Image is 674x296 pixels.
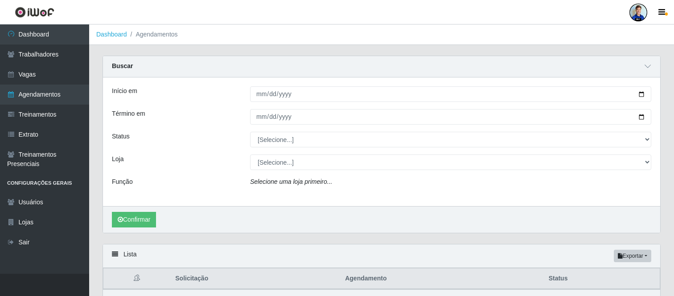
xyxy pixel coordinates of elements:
th: Status [543,268,660,289]
label: Status [112,132,130,141]
label: Término em [112,109,145,118]
div: Lista [103,244,660,268]
label: Loja [112,154,123,164]
nav: breadcrumb [89,24,674,45]
th: Solicitação [170,268,340,289]
label: Função [112,177,133,187]
img: CoreUI Logo [15,7,54,18]
strong: Buscar [112,62,133,69]
th: Agendamento [340,268,543,289]
li: Agendamentos [127,30,178,39]
button: Confirmar [112,212,156,227]
input: 00/00/0000 [250,86,651,102]
label: Início em [112,86,137,96]
input: 00/00/0000 [250,109,651,125]
button: Exportar [614,250,651,262]
a: Dashboard [96,31,127,38]
i: Selecione uma loja primeiro... [250,178,332,185]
